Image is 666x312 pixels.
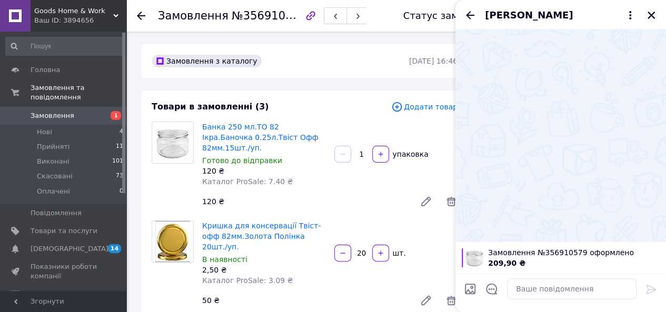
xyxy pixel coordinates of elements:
span: Головна [31,65,60,75]
span: Оплачені [37,187,70,196]
span: Показники роботи компанії [31,262,97,281]
a: Редагувати [415,191,436,212]
button: Закрити [645,9,658,22]
span: Каталог ProSale: 3.09 ₴ [202,276,293,285]
span: 1 [111,111,121,120]
div: 120 ₴ [198,194,411,209]
a: Банка 250 мл.ТО 82 Ікра.Баночка 0.25л.Твіст Офф 82мм.15шт./уп. [202,123,319,152]
span: Нові [37,127,52,137]
span: [PERSON_NAME] [485,8,573,22]
span: Готово до відправки [202,156,282,165]
div: шт. [390,248,407,258]
span: Замовлення №356910579 оформлено [488,247,660,258]
div: 2,50 ₴ [202,265,326,275]
div: 120 ₴ [202,166,326,176]
span: Goods Home & Work [34,6,113,16]
span: Замовлення та повідомлення [31,83,126,102]
span: 14 [108,244,121,253]
span: Прийняті [37,142,69,152]
button: [PERSON_NAME] [485,8,637,22]
span: Виконані [37,157,69,166]
span: 73 [116,172,123,181]
a: Редагувати [415,290,436,311]
div: Замовлення з каталогу [152,55,262,67]
span: 4 [120,127,123,137]
span: Скасовані [37,172,73,181]
div: Статус замовлення [403,11,500,21]
button: Відкрити шаблони відповідей [485,282,499,296]
img: Банка 250 мл.ТО 82 Ікра.Баночка 0.25л.Твіст Офф 82мм.15шт./уп. [152,125,193,160]
span: [DEMOGRAPHIC_DATA] [31,244,108,254]
span: Каталог ProSale: 7.40 ₴ [202,177,293,186]
span: В наявності [202,255,247,264]
span: Товари та послуги [31,226,97,236]
span: 101 [112,157,123,166]
img: Кришка для консервації Твіст-офф 82мм.Золота Полінка 20шт./уп. [155,221,191,262]
input: Пошук [5,37,124,56]
span: №356910579 [232,9,306,22]
span: Додати товар [391,101,458,113]
span: Замовлення [158,9,228,22]
span: Відгуки [31,290,58,299]
span: Замовлення [31,111,74,120]
time: [DATE] 16:46 [409,57,458,65]
span: Видалити [445,195,458,208]
div: упаковка [390,149,430,159]
img: 6730435134_w100_h100_banka-250-ml.jpg [465,248,484,267]
button: Назад [464,9,476,22]
div: Ваш ID: 3894656 [34,16,126,25]
span: 209,90 ₴ [488,259,525,267]
a: Кришка для консервації Твіст-офф 82мм.Золота Полінка 20шт./уп. [202,222,321,251]
span: 0 [120,187,123,196]
span: Видалити [445,294,458,307]
span: Повідомлення [31,208,82,218]
div: 50 ₴ [198,293,411,308]
span: Товари в замовленні (3) [152,102,269,112]
div: Повернутися назад [137,11,145,21]
span: 11 [116,142,123,152]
